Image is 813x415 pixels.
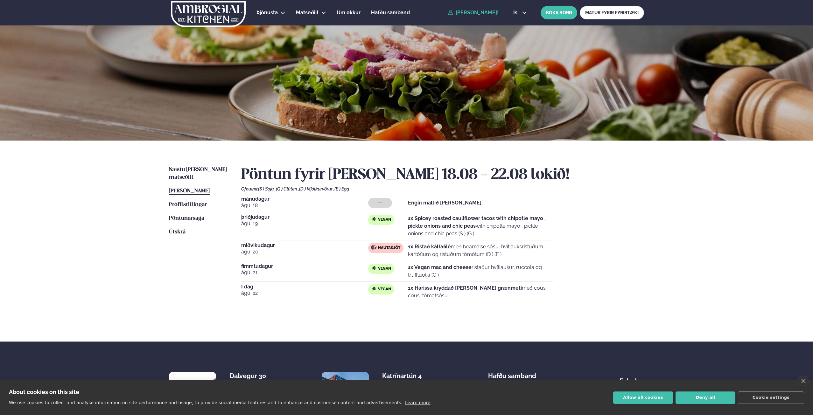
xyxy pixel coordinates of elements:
[241,215,368,220] span: þriðjudagur
[241,248,368,256] span: ágú. 20
[334,186,349,191] span: (E ) Egg
[241,186,644,191] div: Ofnæmi:
[408,200,483,206] strong: Engin máltíð [PERSON_NAME].
[169,216,204,221] span: Pöntunarsaga
[408,285,522,291] strong: 1x Harissa kryddað [PERSON_NAME] grænmeti
[241,264,368,269] span: fimmtudagur
[241,166,644,184] h2: Pöntun fyrir [PERSON_NAME] 18.08 - 22.08 lokið!
[371,245,376,250] img: beef.svg
[296,10,319,16] span: Matseðill
[448,10,499,16] a: [PERSON_NAME]!
[371,266,376,271] img: Vegan.svg
[408,215,546,229] strong: 1x Spicey roasted cauliflower tacos with chipotle mayo , pickle onions and chic peas
[9,389,79,395] strong: About cookies on this site
[676,391,735,404] button: Deny all
[382,372,433,380] div: Katrínartún 4
[337,10,361,16] span: Um okkur
[241,202,368,209] span: ágú. 18
[488,367,536,380] span: Hafðu samband
[230,372,280,380] div: Dalvegur 30
[580,6,644,19] a: MATUR FYRIR FYRIRTÆKI
[371,217,376,222] img: Vegan.svg
[241,197,368,202] span: mánudagur
[408,264,472,270] strong: 1x Vegan mac and cheese
[408,243,553,258] p: með bearnaise sósu, hvítlauksristuðum kartöflum og ristuðum tómötum (D ) (E )
[371,9,410,17] a: Hafðu samband
[241,289,368,297] span: ágú. 22
[508,10,532,15] button: is
[408,244,451,250] strong: 1x Ristað kálfafilé
[241,269,368,276] span: ágú. 21
[169,187,210,195] a: [PERSON_NAME]
[408,264,553,279] p: ristaður hvítlaukur, ruccola og truffluolía (G )
[798,376,809,386] a: close
[378,246,400,251] span: Nautakjöt
[371,286,376,291] img: Vegan.svg
[405,400,431,405] a: Learn more
[256,9,278,17] a: Þjónusta
[378,287,391,292] span: Vegan
[513,10,519,15] span: is
[378,266,391,271] span: Vegan
[169,188,210,194] span: [PERSON_NAME]
[613,391,673,404] button: Allow all cookies
[9,400,403,405] p: We use cookies to collect and analyse information on site performance and usage, to provide socia...
[256,10,278,16] span: Þjónusta
[169,202,207,207] span: Prófílstillingar
[620,372,644,392] div: Fylgdu okkur
[337,9,361,17] a: Um okkur
[378,217,391,222] span: Vegan
[169,229,186,235] span: Útskrá
[258,186,276,191] span: (S ) Soja ,
[296,9,319,17] a: Matseðill
[371,10,410,16] span: Hafðu samband
[170,1,246,27] img: logo
[169,201,207,209] a: Prófílstillingar
[241,243,368,248] span: miðvikudagur
[169,215,204,222] a: Pöntunarsaga
[169,166,228,181] a: Næstu [PERSON_NAME] matseðill
[299,186,334,191] span: (D ) Mjólkurvörur ,
[169,167,227,180] span: Næstu [PERSON_NAME] matseðill
[378,200,382,205] span: ---
[241,284,368,289] span: Í dag
[738,391,804,404] button: Cookie settings
[241,220,368,227] span: ágú. 19
[408,284,553,300] p: með cous cous, tómatsósu
[169,228,186,236] a: Útskrá
[408,215,553,238] p: with chipotle mayo , pickle onions and chic peas (S ) (G )
[276,186,299,191] span: (G ) Glúten ,
[541,6,577,19] button: BÓKA BORÐ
